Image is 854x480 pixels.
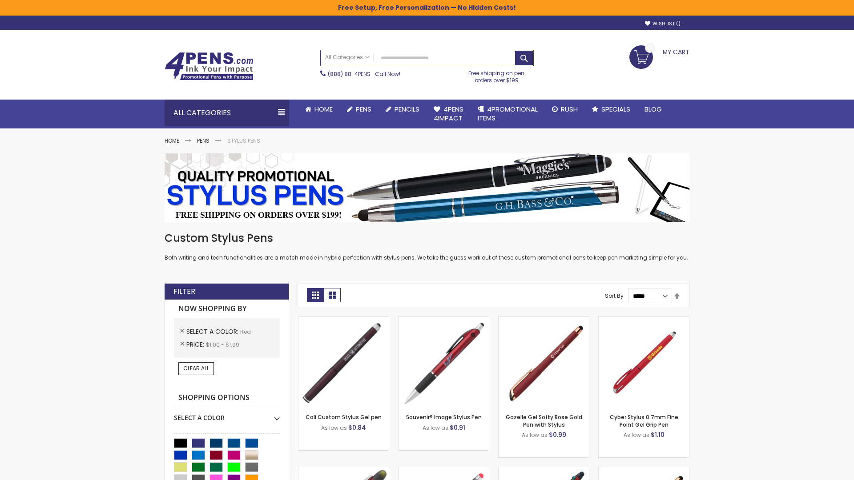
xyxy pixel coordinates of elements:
span: - Call Now! [328,70,400,78]
span: $1.00 - $1.99 [206,341,239,348]
span: Specials [601,104,630,114]
a: Blog [637,100,669,119]
a: Home [298,100,340,119]
span: $0.99 [549,430,566,439]
a: Home [165,137,179,144]
span: Pens [356,104,371,114]
a: Rush [545,100,585,119]
span: 4Pens 4impact [434,104,463,123]
a: 4PROMOTIONALITEMS [471,100,545,128]
a: Specials [585,100,637,119]
a: Pens [197,137,209,144]
img: Cali Custom Stylus Gel pen-Red [298,317,389,407]
strong: Stylus Pens [227,137,260,144]
a: Clear All [178,362,214,375]
span: Red [240,328,251,336]
span: Rush [561,104,578,114]
a: Cali Custom Stylus Gel pen-Red [298,316,389,324]
a: Gazelle Gel Softy Rose Gold Pen with Stylus-Red [499,316,589,324]
a: Cyber Stylus 0.7mm Fine Point Gel Grip Pen-Red [599,316,689,324]
div: Both writing and tech functionalities are a match made in hybrid perfection with stylus pens. We ... [165,231,689,262]
span: As low as [624,431,649,439]
span: Home [314,104,333,114]
a: Gazelle Gel Softy Rose Gold Pen with Stylus [506,413,582,428]
a: 4Pens4impact [427,100,471,128]
img: Cyber Stylus 0.7mm Fine Point Gel Grip Pen-Red [599,317,689,407]
span: Select A Color [186,327,240,336]
a: All Categories [321,50,374,65]
span: Price [186,340,206,349]
label: Sort By [605,292,624,300]
span: Clear All [183,364,209,372]
span: Pencils [395,104,419,114]
a: Souvenir® Image Stylus Pen [406,413,482,421]
span: 4PROMOTIONAL ITEMS [478,104,538,123]
span: $1.10 [651,430,665,439]
img: Stylus Pens [165,153,689,222]
a: Gazelle Gel Softy Rose Gold Pen with Stylus - ColorJet-Red [599,467,689,474]
img: 4Pens Custom Pens and Promotional Products [165,52,254,80]
strong: Shopping Options [174,388,280,408]
a: Pencils [379,100,427,119]
a: Cali Custom Stylus Gel pen [306,413,382,421]
strong: Grid [307,288,324,302]
a: Wishlist [645,20,681,27]
a: Islander Softy Gel with Stylus - ColorJet Imprint-Red [399,467,489,474]
a: Souvenir® Image Stylus Pen-Red [399,316,489,324]
span: Blog [645,104,662,114]
span: As low as [522,431,548,439]
a: Souvenir® Jalan Highlighter Stylus Pen Combo-Red [298,467,389,474]
strong: Now Shopping by [174,300,280,318]
div: Free shipping on pen orders over $199 [459,66,534,84]
a: (888) 88-4PENS [328,70,371,78]
span: $0.91 [450,423,465,432]
span: $0.84 [348,423,366,432]
a: Orbitor 4 Color Assorted Ink Metallic Stylus Pens-Red [499,467,589,474]
a: Pens [340,100,379,119]
span: All Categories [325,54,370,61]
img: Souvenir® Image Stylus Pen-Red [399,317,489,407]
strong: Filter [173,287,195,296]
div: All Categories [165,100,289,126]
span: As low as [321,424,347,432]
a: Cyber Stylus 0.7mm Fine Point Gel Grip Pen [610,413,678,428]
h1: Custom Stylus Pens [165,231,689,245]
img: Gazelle Gel Softy Rose Gold Pen with Stylus-Red [499,317,589,407]
span: As low as [423,424,448,432]
div: Select A Color [174,407,280,422]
